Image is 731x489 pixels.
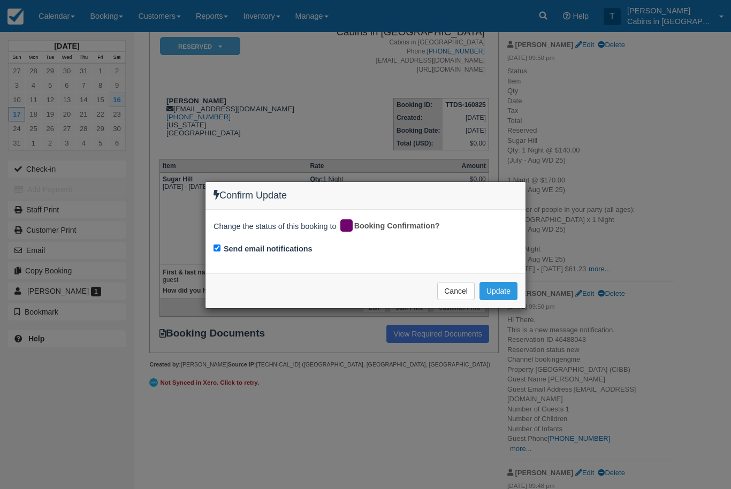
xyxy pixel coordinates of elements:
[437,282,475,300] button: Cancel
[339,218,447,235] div: Booking Confirmation?
[479,282,517,300] button: Update
[224,243,313,255] label: Send email notifications
[214,221,337,235] span: Change the status of this booking to
[214,190,517,201] h4: Confirm Update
